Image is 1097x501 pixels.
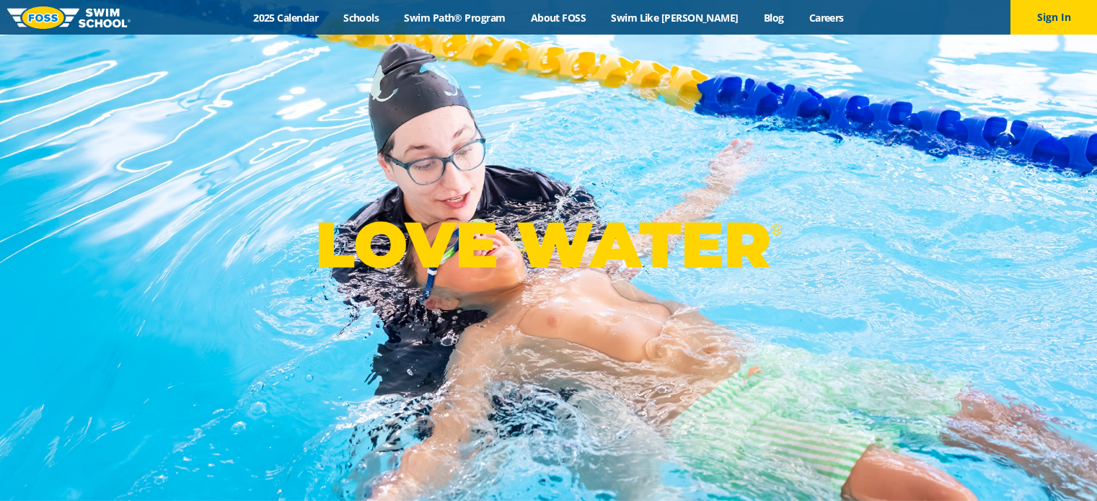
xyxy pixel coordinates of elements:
sup: ® [770,221,782,239]
a: Swim Path® Program [392,11,518,25]
a: Careers [796,11,856,25]
p: LOVE WATER [315,206,782,283]
a: Schools [331,11,392,25]
a: Swim Like [PERSON_NAME] [599,11,752,25]
a: About FOSS [518,11,599,25]
img: FOSS Swim School Logo [7,6,131,29]
a: 2025 Calendar [241,11,331,25]
a: Blog [751,11,796,25]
